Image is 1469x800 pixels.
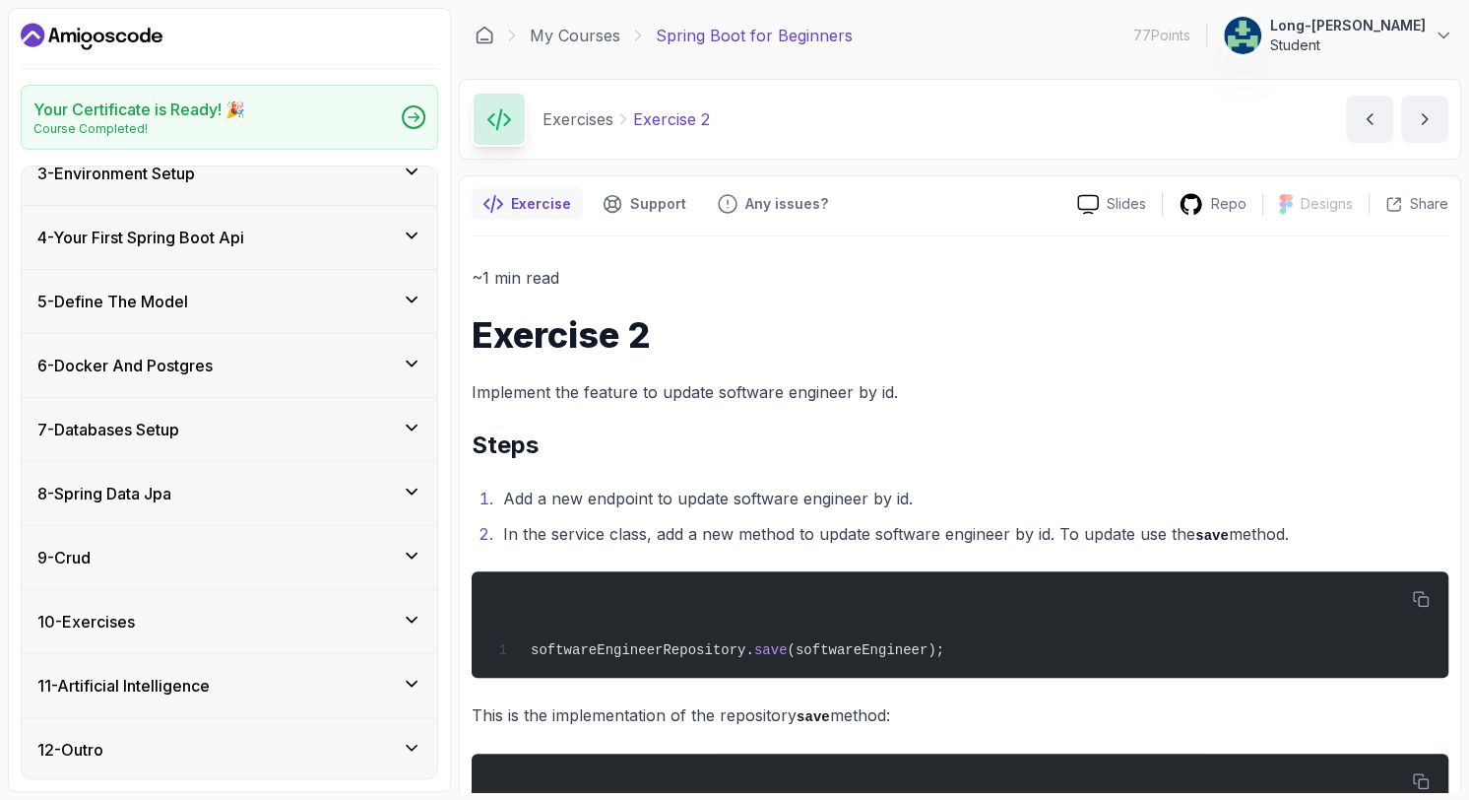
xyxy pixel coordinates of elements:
[1211,194,1246,214] p: Repo
[787,642,944,658] span: (softwareEngineer);
[497,520,1448,549] li: In the service class, add a new method to update software engineer by id. To update use the method.
[22,718,437,781] button: 12-Outro
[22,142,437,205] button: 3-Environment Setup
[22,334,437,397] button: 6-Docker And Postgres
[1301,194,1353,214] p: Designs
[497,485,1448,512] li: Add a new endpoint to update software engineer by id.
[754,642,788,658] span: save
[1195,528,1229,544] code: save
[22,590,437,653] button: 10-Exercises
[591,188,698,220] button: Support button
[706,188,840,220] button: Feedback button
[633,107,710,131] p: Exercise 2
[1270,35,1426,55] p: Student
[1346,96,1393,143] button: previous content
[33,98,245,121] h2: Your Certificate is Ready! 🎉
[472,264,1448,292] p: ~1 min read
[37,418,179,441] h3: 7 - Databases Setup
[1224,17,1261,54] img: user profile image
[1163,192,1262,217] a: Repo
[472,430,1448,461] h2: Steps
[37,226,244,249] h3: 4 - Your First Spring Boot Api
[1223,16,1453,55] button: user profile imageLong-[PERSON_NAME]Student
[656,24,853,47] p: Spring Boot for Beginners
[22,206,437,269] button: 4-Your First Spring Boot Api
[37,546,91,569] h3: 9 - Crud
[1369,194,1448,214] button: Share
[1061,194,1162,215] a: Slides
[22,526,437,589] button: 9-Crud
[745,194,828,214] p: Any issues?
[472,701,1448,730] p: This is the implementation of the repository method:
[797,709,830,725] code: save
[21,21,162,52] a: Dashboard
[1410,194,1448,214] p: Share
[37,674,210,698] h3: 11 - Artificial Intelligence
[531,642,754,658] span: softwareEngineerRepository.
[37,610,135,633] h3: 10 - Exercises
[37,738,103,762] h3: 12 - Outro
[22,398,437,461] button: 7-Databases Setup
[33,121,245,137] p: Course Completed!
[630,194,686,214] p: Support
[1107,194,1146,214] p: Slides
[472,188,583,220] button: notes button
[530,24,620,47] a: My Courses
[543,107,613,131] p: Exercises
[22,462,437,525] button: 8-Spring Data Jpa
[22,654,437,717] button: 11-Artificial Intelligence
[475,26,494,45] a: Dashboard
[1133,26,1190,45] p: 77 Points
[1270,16,1426,35] p: Long-[PERSON_NAME]
[511,194,571,214] p: Exercise
[37,354,213,377] h3: 6 - Docker And Postgres
[472,378,1448,406] p: Implement the feature to update software engineer by id.
[21,85,438,150] a: Your Certificate is Ready! 🎉Course Completed!
[37,290,188,313] h3: 5 - Define The Model
[37,482,171,505] h3: 8 - Spring Data Jpa
[472,315,1448,355] h1: Exercise 2
[1401,96,1448,143] button: next content
[22,270,437,333] button: 5-Define The Model
[37,162,195,185] h3: 3 - Environment Setup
